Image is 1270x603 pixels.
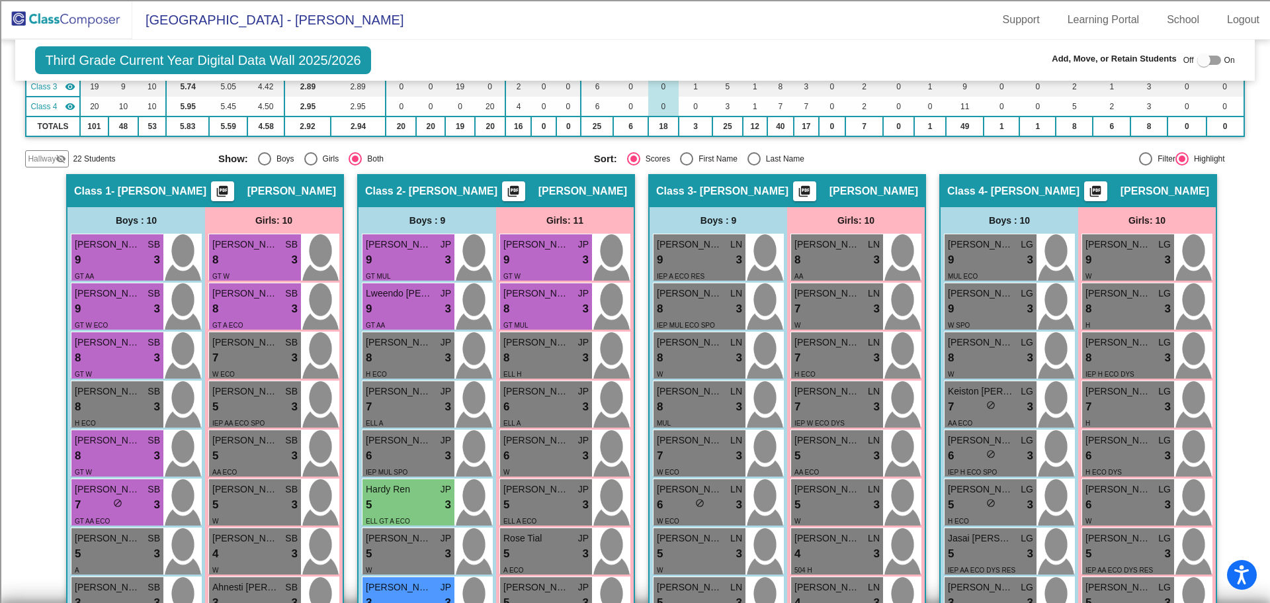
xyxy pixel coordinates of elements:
div: CANCEL [5,283,1265,295]
td: 1 [914,77,946,97]
span: JP [578,287,589,301]
td: 0 [679,97,712,116]
td: 18 [648,116,679,136]
span: [PERSON_NAME] [PERSON_NAME] [1085,238,1152,252]
span: LG [1158,287,1171,301]
td: 10 [108,97,138,116]
span: LG [1021,336,1033,349]
td: TOTALS [26,116,79,136]
span: 3 [736,301,742,318]
span: 8 [75,349,81,367]
button: Print Students Details [1084,181,1107,201]
span: 3 [292,349,298,367]
td: 0 [648,97,679,116]
td: 0 [883,77,915,97]
div: Filter [1152,153,1175,165]
td: 20 [386,116,416,136]
span: [PERSON_NAME] [PERSON_NAME] [794,287,861,301]
span: GT W [212,273,230,280]
div: Girls: 11 [496,207,634,234]
td: 19 [445,77,475,97]
span: MUL ECO [948,273,978,280]
td: 6 [613,116,648,136]
span: GT MUL [503,322,529,329]
td: 1 [679,77,712,97]
span: [PERSON_NAME] [212,336,278,349]
div: Highlight [1189,153,1225,165]
span: [PERSON_NAME] [PERSON_NAME] [657,336,723,349]
span: 3 [1027,301,1033,318]
span: LN [730,336,742,349]
td: 0 [386,77,416,97]
span: JP [441,287,451,301]
td: 0 [531,77,556,97]
div: Journal [5,198,1265,210]
span: [PERSON_NAME] [PERSON_NAME] [366,336,432,349]
div: Add Outline Template [5,174,1265,186]
mat-radio-group: Select an option [594,152,960,165]
div: Scores [640,153,670,165]
span: 8 [1085,301,1091,318]
span: GT W [503,273,521,280]
span: SB [148,238,160,252]
span: 7 [794,301,800,318]
td: 0 [648,77,679,97]
span: LN [868,287,880,301]
div: MOVE [5,379,1265,391]
span: 3 [1165,301,1171,318]
span: 9 [75,301,81,318]
td: 6 [1093,116,1130,136]
td: 19 [80,77,108,97]
mat-icon: visibility [65,101,75,112]
span: Sort: [594,153,617,165]
span: - [PERSON_NAME] [984,185,1079,198]
td: 8 [1130,116,1167,136]
span: SB [148,287,160,301]
span: W [1085,273,1091,280]
span: SB [285,336,298,349]
td: 0 [1167,77,1206,97]
span: JP [441,336,451,349]
td: 7 [767,97,794,116]
div: Sort New > Old [5,43,1265,55]
span: [PERSON_NAME] [503,336,570,349]
span: 8 [503,349,509,367]
td: 20 [475,97,505,116]
mat-icon: picture_as_pdf [505,185,521,203]
td: Lauri Nobles - Nobles [26,77,79,97]
mat-icon: picture_as_pdf [214,185,230,203]
span: SB [285,287,298,301]
div: Boys : 9 [650,207,787,234]
div: Boys : 10 [941,207,1078,234]
td: 2 [845,77,883,97]
span: 3 [583,349,589,367]
span: - [PERSON_NAME] [402,185,497,198]
td: 0 [1167,116,1206,136]
td: 12 [743,116,767,136]
td: 53 [138,116,167,136]
div: Print [5,162,1265,174]
td: 3 [794,77,818,97]
span: 3 [445,252,451,269]
span: 3 [445,301,451,318]
span: [PERSON_NAME]-[PERSON_NAME] [1085,336,1152,349]
div: Move to ... [5,343,1265,355]
td: 3 [712,97,743,116]
td: 8 [1056,116,1093,136]
div: TODO: put dlg title [5,257,1265,269]
span: [PERSON_NAME] Morgana [PERSON_NAME] [1085,287,1152,301]
span: 8 [212,301,218,318]
button: Print Students Details [793,181,816,201]
span: SB [285,238,298,252]
button: Print Students Details [211,181,234,201]
div: Delete [5,67,1265,79]
div: Options [5,79,1265,91]
td: 7 [794,97,818,116]
span: Class 3 [30,81,57,93]
td: 6 [581,97,614,116]
span: 8 [794,252,800,269]
td: 0 [556,116,581,136]
td: 0 [914,97,946,116]
div: Girls: 10 [205,207,343,234]
td: 8 [767,77,794,97]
